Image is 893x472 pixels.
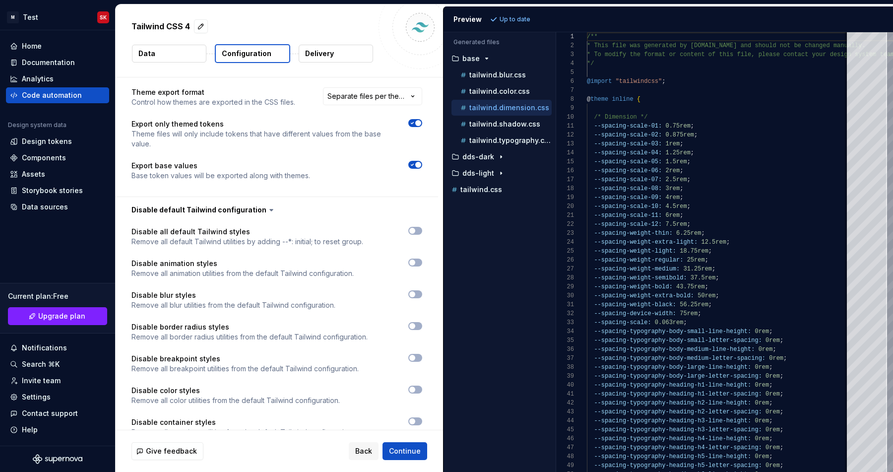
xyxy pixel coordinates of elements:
[556,229,574,238] div: 23
[6,389,109,405] a: Settings
[131,427,354,437] p: Remove all container utilities from the default Tailwind configuration.
[355,446,372,456] span: Back
[556,256,574,265] div: 26
[779,462,783,469] span: ;
[665,194,680,201] span: 4rem
[131,386,340,396] p: Disable color styles
[594,346,755,353] span: --spacing-typography-body-medium-line-height:
[665,212,680,219] span: 6rem
[594,132,662,138] span: --spacing-scale-02:
[146,446,197,456] span: Give feedback
[769,328,772,335] span: ;
[8,307,107,325] a: Upgrade plan
[6,150,109,166] a: Components
[22,136,72,146] div: Design tokens
[6,134,109,149] a: Design tokens
[22,425,38,435] div: Help
[2,6,113,28] button: MTestSK
[556,175,574,184] div: 17
[765,337,780,344] span: 0rem
[687,176,690,183] span: ;
[698,310,701,317] span: ;
[687,221,690,228] span: ;
[556,318,574,327] div: 33
[556,184,574,193] div: 18
[769,453,772,460] span: ;
[215,44,290,63] button: Configuration
[769,435,772,442] span: ;
[594,123,662,130] span: --spacing-scale-01:
[594,158,662,165] span: --spacing-scale-05:
[447,53,552,64] button: base
[594,239,698,246] span: --spacing-weight-extra-light:
[755,382,769,389] span: 0rem
[676,283,705,290] span: 43.75rem
[556,41,574,50] div: 2
[556,336,574,345] div: 35
[698,292,715,299] span: 50rem
[131,290,335,300] p: Disable blur styles
[680,194,683,201] span: ;
[131,396,340,405] p: Remove all color utilities from the default Tailwind configuration.
[22,169,45,179] div: Assets
[556,238,574,247] div: 24
[594,212,662,219] span: --spacing-scale-11:
[556,122,574,131] div: 11
[6,422,109,438] button: Help
[131,129,390,149] p: Theme files will only include tokens that have different values from the base value.
[594,230,672,237] span: --spacing-weight-thin:
[131,227,363,237] p: Disable all default Tailwind styles
[676,230,701,237] span: 6.25rem
[556,399,574,407] div: 42
[594,364,751,371] span: --spacing-typography-body-large-line-height:
[594,274,687,281] span: --spacing-weight-semibold:
[305,49,334,59] p: Delivery
[704,257,708,264] span: ;
[594,426,762,433] span: --spacing-typography-heading-h3-letter-spacing:
[462,153,494,161] p: dds-dark
[556,282,574,291] div: 29
[594,203,662,210] span: --spacing-scale-10:
[447,168,552,179] button: dds-light
[556,372,574,381] div: 39
[6,373,109,389] a: Invite team
[594,400,751,406] span: --spacing-typography-heading-h2-line-height:
[594,462,762,469] span: --spacing-typography-heading-h5-letter-spacing:
[22,58,75,67] div: Documentation
[715,292,719,299] span: ;
[222,49,271,59] p: Configuration
[594,337,762,344] span: --spacing-typography-body-small-letter-spacing:
[556,363,574,372] div: 38
[131,161,310,171] p: Export base values
[453,38,546,46] p: Generated files
[694,132,698,138] span: ;
[772,346,776,353] span: ;
[131,332,368,342] p: Remove all border radius utilities from the default Tailwind configuration.
[6,55,109,70] a: Documentation
[680,185,683,192] span: ;
[22,376,61,386] div: Invite team
[447,184,552,195] button: tailwind.css
[556,461,574,470] div: 49
[594,310,676,317] span: --spacing-device-width:
[701,239,726,246] span: 12.5rem
[665,203,687,210] span: 4.5rem
[131,119,390,129] p: Export only themed tokens
[594,194,662,201] span: --spacing-scale-09:
[665,221,687,228] span: 7.5rem
[132,45,206,63] button: Data
[590,96,608,103] span: theme
[637,96,640,103] span: {
[131,20,190,32] p: Tailwind CSS 4
[556,345,574,354] div: 36
[765,426,780,433] span: 0rem
[779,426,783,433] span: ;
[683,266,712,272] span: 31.25rem
[131,442,203,460] button: Give feedback
[755,453,769,460] span: 0rem
[6,166,109,182] a: Assets
[7,11,19,23] div: M
[460,186,502,194] p: tailwind.css
[556,220,574,229] div: 22
[665,176,687,183] span: 2.5rem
